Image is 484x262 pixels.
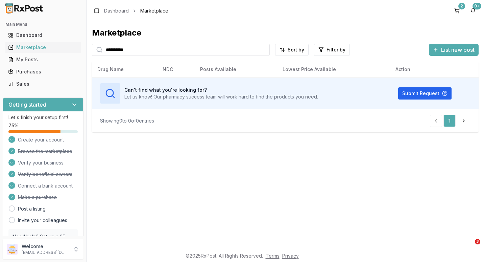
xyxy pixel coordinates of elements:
[7,244,18,255] img: User avatar
[326,46,345,53] span: Filter by
[18,194,57,201] span: Make a purchase
[18,148,72,155] span: Browse the marketplace
[124,87,318,93] h3: Can't find what you're looking for?
[8,68,78,75] div: Purchases
[430,115,470,127] nav: pagination
[314,44,350,56] button: Filter by
[3,54,83,65] button: My Posts
[18,205,46,212] a: Post a listing
[390,61,479,78] th: Action
[3,30,83,41] button: Dashboard
[18,136,64,143] span: Create your account
[8,101,46,109] h3: Getting started
[475,239,480,244] span: 3
[5,29,81,41] a: Dashboard
[8,81,78,87] div: Sales
[5,41,81,53] a: Marketplace
[457,115,470,127] a: Go to next page
[3,66,83,77] button: Purchases
[473,3,481,9] div: 9+
[266,253,280,259] a: Terms
[5,53,81,66] a: My Posts
[398,87,452,100] button: Submit Request
[157,61,195,78] th: NDC
[92,61,157,78] th: Drug Name
[140,7,168,14] span: Marketplace
[8,114,78,121] p: Let's finish your setup first!
[18,159,64,166] span: Verify your business
[5,22,81,27] h2: Main Menu
[195,61,277,78] th: Posts Available
[22,243,69,250] p: Welcome
[452,5,462,16] button: 2
[441,46,475,54] span: List new post
[288,46,304,53] span: Sort by
[13,233,74,254] p: Need help? Set up a 25 minute call with our team to set up.
[275,44,309,56] button: Sort by
[461,239,477,255] iframe: Intercom live chat
[92,27,479,38] div: Marketplace
[282,253,299,259] a: Privacy
[8,44,78,51] div: Marketplace
[458,3,465,9] div: 2
[22,250,69,255] p: [EMAIL_ADDRESS][DOMAIN_NAME]
[277,61,390,78] th: Lowest Price Available
[124,93,318,100] p: Let us know! Our pharmacy success team will work hard to find the products you need.
[8,32,78,39] div: Dashboard
[18,182,73,189] span: Connect a bank account
[5,78,81,90] a: Sales
[100,117,154,124] div: Showing 0 to 0 of 0 entries
[443,115,456,127] a: 1
[3,79,83,89] button: Sales
[5,66,81,78] a: Purchases
[8,122,19,129] span: 75 %
[429,47,479,54] a: List new post
[8,56,78,63] div: My Posts
[3,3,46,14] img: RxPost Logo
[104,7,129,14] a: Dashboard
[18,217,67,224] a: Invite your colleagues
[468,5,479,16] button: 9+
[429,44,479,56] button: List new post
[18,171,72,178] span: Verify beneficial owners
[104,7,168,14] nav: breadcrumb
[3,42,83,53] button: Marketplace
